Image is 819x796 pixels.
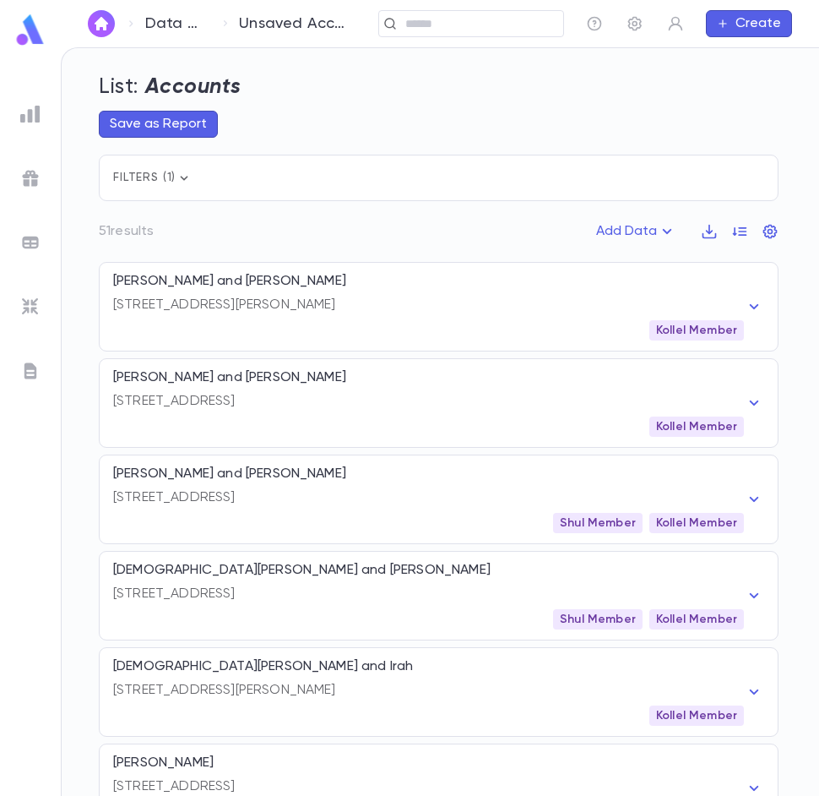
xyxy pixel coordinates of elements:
[20,104,41,124] img: reports_grey.c525e4749d1bce6a11f5fe2a8de1b229.svg
[20,297,41,317] img: imports_grey.530a8a0e642e233f2baf0ef88e8c9fcb.svg
[99,75,138,101] h5: List:
[91,17,111,30] img: home_white.a664292cf8c1dea59945f0da9f25487c.svg
[20,168,41,188] img: campaigns_grey.99e729a5f7ee94e3726e6486bddda8f1.svg
[649,516,744,530] span: Kollel Member
[706,10,792,37] button: Create
[113,369,346,386] p: [PERSON_NAME] and [PERSON_NAME]
[649,613,744,626] span: Kollel Member
[113,273,346,290] p: [PERSON_NAME] and [PERSON_NAME]
[113,466,346,483] p: [PERSON_NAME] and [PERSON_NAME]
[113,562,491,579] p: [DEMOGRAPHIC_DATA][PERSON_NAME] and [PERSON_NAME]
[113,393,744,410] p: [STREET_ADDRESS]
[113,586,744,602] p: [STREET_ADDRESS]
[113,658,413,675] p: [DEMOGRAPHIC_DATA][PERSON_NAME] and Irah
[99,223,154,240] p: 51 results
[239,14,349,33] p: Unsaved Account List
[553,613,643,626] span: Shul Member
[14,14,47,46] img: logo
[553,516,643,530] span: Shul Member
[113,755,214,771] p: [PERSON_NAME]
[20,232,41,253] img: batches_grey.339ca447c9d9533ef1741baa751efc33.svg
[113,489,744,506] p: [STREET_ADDRESS]
[113,172,193,183] span: Filters ( 1 )
[113,682,744,699] p: [STREET_ADDRESS][PERSON_NAME]
[649,420,744,433] span: Kollel Member
[99,111,218,138] button: Save as Report
[649,709,744,722] span: Kollel Member
[113,778,744,795] p: [STREET_ADDRESS]
[20,361,41,381] img: letters_grey.7941b92b52307dd3b8a917253454ce1c.svg
[586,218,687,245] button: Add Data
[649,324,744,337] span: Kollel Member
[145,75,241,101] h5: Accounts
[145,14,209,33] a: Data Center
[113,297,744,313] p: [STREET_ADDRESS][PERSON_NAME]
